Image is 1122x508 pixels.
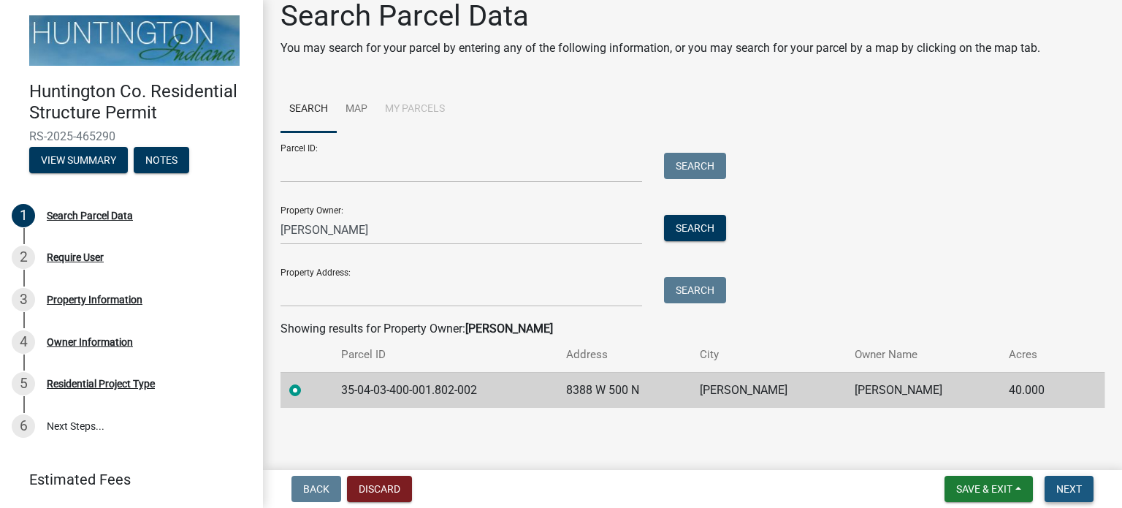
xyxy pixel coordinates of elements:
span: RS-2025-465290 [29,129,234,143]
div: 1 [12,204,35,227]
button: Search [664,277,726,303]
button: View Summary [29,147,128,173]
div: Showing results for Property Owner: [280,320,1104,338]
a: Map [337,86,376,133]
th: City [691,338,846,372]
div: Search Parcel Data [47,211,133,221]
button: Search [664,153,726,179]
div: Owner Information [47,337,133,347]
wm-modal-confirm: Summary [29,155,128,167]
th: Address [557,338,690,372]
button: Next [1045,476,1094,502]
wm-modal-confirm: Notes [134,155,189,167]
span: Next [1056,483,1082,495]
div: Property Information [47,295,142,305]
div: 4 [12,330,35,354]
button: Search [664,215,726,241]
td: 35-04-03-400-001.802-002 [332,372,558,408]
td: 40.000 [1000,372,1078,408]
button: Notes [134,147,189,173]
button: Back [291,476,341,502]
div: Require User [47,252,104,262]
p: You may search for your parcel by entering any of the following information, or you may search fo... [280,39,1040,57]
span: Back [303,483,329,495]
a: Search [280,86,337,133]
button: Save & Exit [944,476,1033,502]
div: 2 [12,246,35,269]
th: Acres [1000,338,1078,372]
div: 5 [12,372,35,395]
a: Estimated Fees [12,465,240,494]
strong: [PERSON_NAME] [465,322,553,335]
div: Residential Project Type [47,379,155,389]
th: Parcel ID [332,338,558,372]
td: [PERSON_NAME] [691,372,846,408]
h4: Huntington Co. Residential Structure Permit [29,81,251,124]
span: Save & Exit [956,483,1012,495]
button: Discard [347,476,412,502]
td: [PERSON_NAME] [846,372,1001,408]
img: Huntington County, Indiana [29,15,240,66]
div: 3 [12,288,35,311]
td: 8388 W 500 N [557,372,690,408]
th: Owner Name [846,338,1001,372]
div: 6 [12,414,35,438]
